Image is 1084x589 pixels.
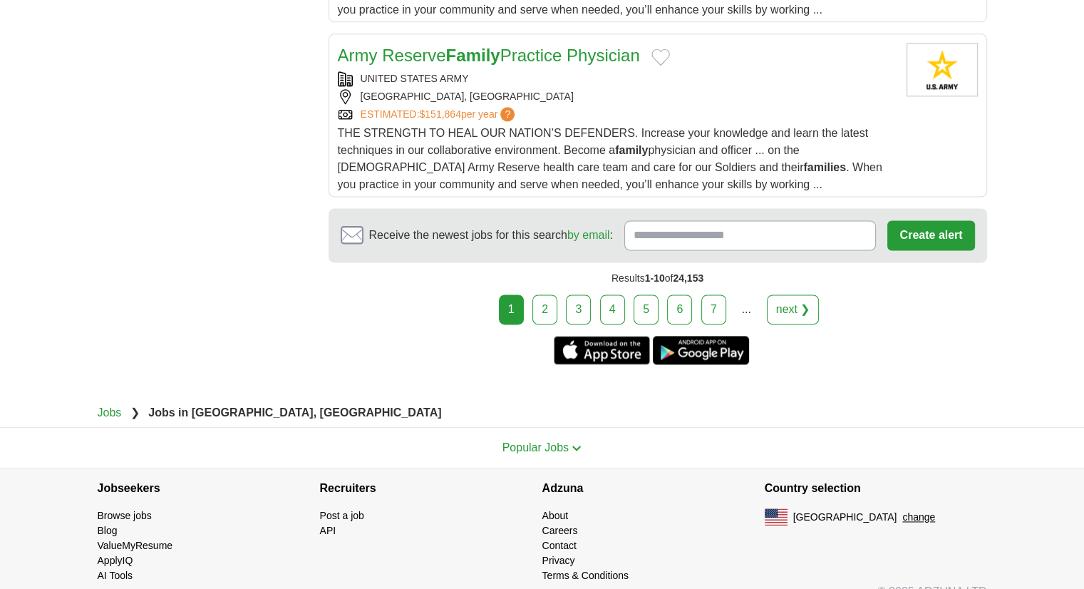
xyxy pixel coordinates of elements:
[542,555,575,566] a: Privacy
[369,227,613,244] span: Receive the newest jobs for this search :
[701,294,726,324] a: 7
[329,262,987,294] div: Results of
[130,406,140,419] span: ❯
[542,570,629,581] a: Terms & Conditions
[419,108,460,120] span: $151,864
[667,294,692,324] a: 6
[98,570,133,581] a: AI Tools
[600,294,625,324] a: 4
[98,510,152,521] a: Browse jobs
[499,294,524,324] div: 1
[765,508,788,526] img: US flag
[542,525,578,536] a: Careers
[98,555,133,566] a: ApplyIQ
[803,161,846,173] strong: families
[338,46,640,65] a: Army ReserveFamilyPractice Physician
[532,294,557,324] a: 2
[793,510,897,525] span: [GEOGRAPHIC_DATA]
[542,540,577,551] a: Contact
[148,406,441,419] strong: Jobs in [GEOGRAPHIC_DATA], [GEOGRAPHIC_DATA]
[567,229,610,241] a: by email
[651,48,670,66] button: Add to favorite jobs
[907,43,978,96] img: United States Army logo
[767,294,820,324] a: next ❯
[653,336,749,364] a: Get the Android app
[338,89,895,104] div: [GEOGRAPHIC_DATA], [GEOGRAPHIC_DATA]
[566,294,591,324] a: 3
[98,406,122,419] a: Jobs
[502,441,569,454] span: Popular Jobs
[98,540,173,551] a: ValueMyResume
[361,107,518,122] a: ESTIMATED:$151,864per year?
[542,510,569,521] a: About
[500,107,515,121] span: ?
[765,468,987,508] h4: Country selection
[338,127,882,190] span: THE STRENGTH TO HEAL OUR NATION’S DEFENDERS. Increase your knowledge and learn the latest techniq...
[572,445,582,451] img: toggle icon
[673,272,703,284] span: 24,153
[615,144,648,156] strong: family
[361,73,469,84] a: UNITED STATES ARMY
[320,510,364,521] a: Post a job
[554,336,650,364] a: Get the iPhone app
[320,525,336,536] a: API
[634,294,659,324] a: 5
[98,525,118,536] a: Blog
[902,510,935,525] button: change
[446,46,500,65] strong: Family
[645,272,665,284] span: 1-10
[887,220,974,250] button: Create alert
[732,295,760,324] div: ...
